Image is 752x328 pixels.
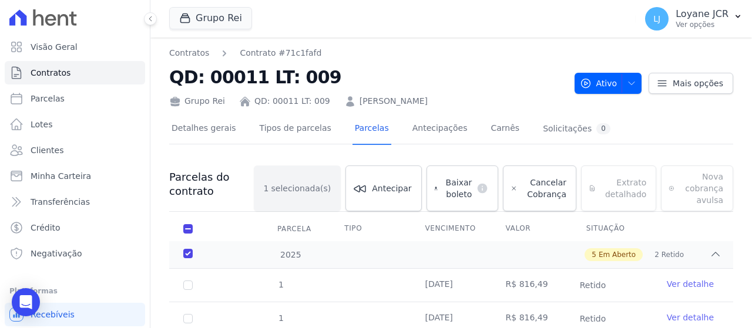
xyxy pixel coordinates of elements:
[580,73,617,94] span: Ativo
[411,269,491,302] td: [DATE]
[573,278,613,292] span: Retido
[372,182,411,194] span: Antecipar
[9,284,140,298] div: Plataformas
[667,278,714,290] a: Ver detalhe
[540,114,613,145] a: Solicitações0
[254,95,330,107] a: QD: 00011 LT: 009
[636,2,752,35] button: LJ Loyane JCR Ver opções
[183,280,193,290] input: Só é possível selecionar pagamentos em aberto
[257,114,334,145] a: Tipos de parcelas
[169,170,254,198] h3: Parcelas do contrato
[5,303,145,326] a: Recebíveis
[31,309,75,320] span: Recebíveis
[169,47,565,59] nav: Breadcrumb
[653,15,660,23] span: LJ
[5,138,145,162] a: Clientes
[31,93,65,104] span: Parcelas
[169,47,321,59] nav: Breadcrumb
[503,165,576,211] a: Cancelar Cobrança
[410,114,470,145] a: Antecipações
[5,35,145,59] a: Visão Geral
[31,144,63,156] span: Clientes
[263,217,325,241] div: Parcela
[352,114,391,145] a: Parcelas
[169,47,209,59] a: Contratos
[662,249,684,260] span: Retido
[5,190,145,214] a: Transferências
[654,249,659,260] span: 2
[31,67,70,79] span: Contratos
[676,20,728,29] p: Ver opções
[5,242,145,265] a: Negativação
[271,182,331,194] span: selecionada(s)
[277,280,284,289] span: 1
[31,119,53,130] span: Lotes
[169,95,225,107] div: Grupo Rei
[5,216,145,239] a: Crédito
[277,313,284,323] span: 1
[676,8,728,20] p: Loyane JCR
[572,217,653,241] th: Situação
[599,249,636,260] span: Em Aberto
[488,114,522,145] a: Carnês
[12,288,40,316] div: Open Intercom Messenger
[543,123,610,134] div: Solicitações
[5,61,145,84] a: Contratos
[667,312,714,323] a: Ver detalhe
[592,249,596,260] span: 5
[573,312,613,326] span: Retido
[5,113,145,136] a: Lotes
[649,73,733,94] a: Mais opções
[492,269,572,302] td: R$ 816,49
[169,64,565,90] h2: QD: 00011 LT: 009
[673,77,723,89] span: Mais opções
[345,165,421,211] a: Antecipar
[31,248,82,259] span: Negativação
[240,47,321,59] a: Contrato #71c1fafd
[575,73,642,94] button: Ativo
[596,123,610,134] div: 0
[31,196,90,208] span: Transferências
[5,87,145,110] a: Parcelas
[360,95,428,107] a: [PERSON_NAME]
[169,7,252,29] button: Grupo Rei
[31,41,78,53] span: Visão Geral
[169,114,239,145] a: Detalhes gerais
[183,314,193,323] input: Só é possível selecionar pagamentos em aberto
[31,170,91,182] span: Minha Carteira
[5,164,145,188] a: Minha Carteira
[492,217,572,241] th: Valor
[31,222,61,234] span: Crédito
[522,177,566,200] span: Cancelar Cobrança
[330,217,411,241] th: Tipo
[411,217,491,241] th: Vencimento
[264,182,269,194] span: 1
